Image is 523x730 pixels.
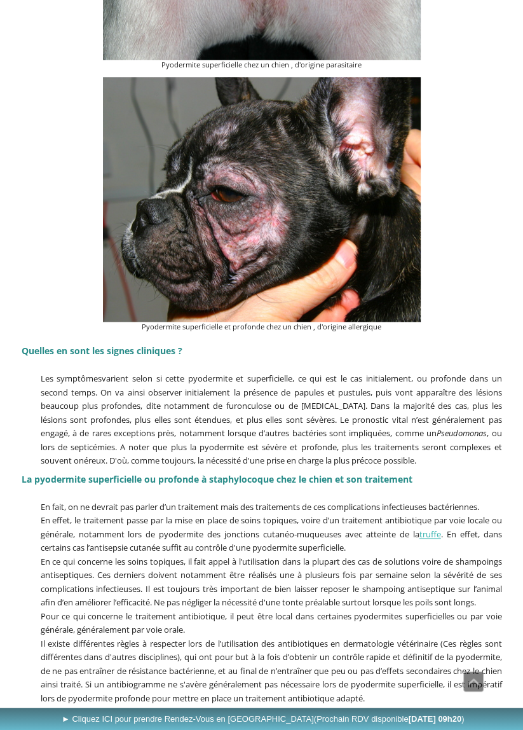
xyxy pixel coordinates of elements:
span: En effet, le traitement passe par la mise en place de soins topiques, voire d’un traitement antib... [41,514,502,553]
em: Pseudomonas [437,427,487,439]
span: Les symptômes [41,373,102,384]
span: (Prochain RDV disponible ) [314,714,465,724]
span: Pour ce qui concerne le traitement antibiotique, il peut être local dans certaines pyodermites su... [41,610,502,636]
img: Pyodermite superficielle ou profonde à staphylocoque chez le chien [103,77,421,322]
a: truffe [419,528,441,540]
span: Quelles en sont les signes cliniques ? [22,345,182,357]
span: Défiler vers le haut [464,672,483,691]
span: Il existe différentes règles à respecter lors de l’utilisation des antibiotiques en dermatologie ... [41,638,502,704]
span: ► Cliquez ICI pour prendre Rendez-Vous en [GEOGRAPHIC_DATA] [62,714,465,724]
a: Défiler vers le haut [463,671,484,692]
figcaption: Pyodermite superficielle et profonde chez un chien , d'origine allergique [103,322,421,333]
span: En ce qui concerne les soins topiques, il fait appel à l’utilisation dans la plupart des cas de s... [41,556,502,609]
span: varient selon si cette pyodermite et superficielle, ce qui est le cas initialement, ou profonde d... [41,373,502,466]
span: En fait, on ne devrait pas parler d’un traitement mais des traitements de ces complications infec... [41,501,479,513]
span: La pyodermite superficielle ou profonde à staphylocoque chez le chien et son traitement [22,473,412,485]
figcaption: Pyodermite superficielle chez un chien , d'origine parasitaire [103,60,421,71]
b: [DATE] 09h20 [409,714,462,724]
